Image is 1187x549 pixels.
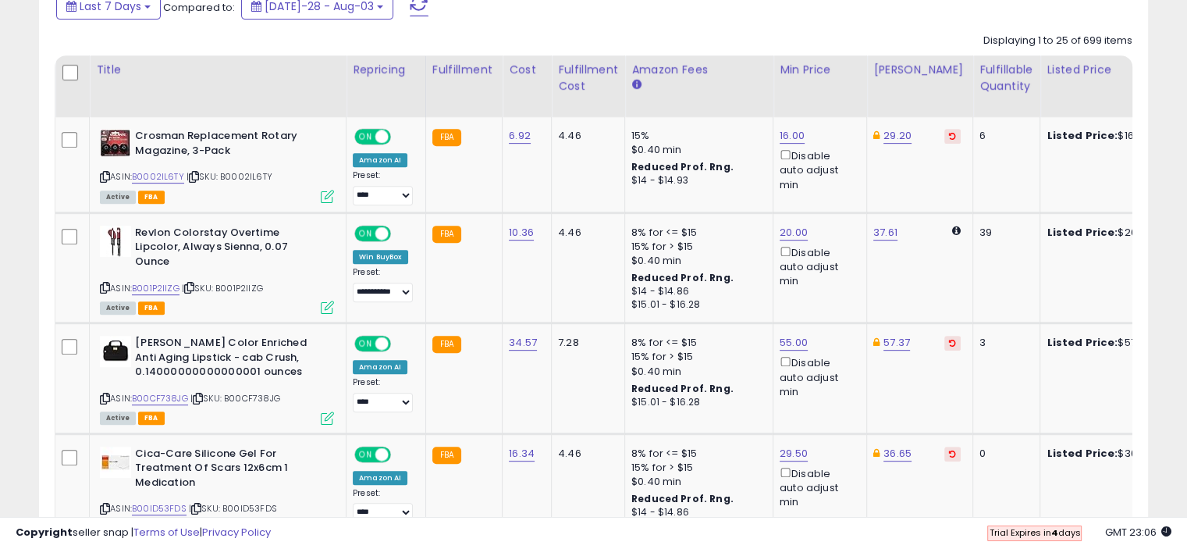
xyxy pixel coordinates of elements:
div: Disable auto adjust min [780,465,855,510]
div: Listed Price [1047,62,1182,78]
a: 16.00 [780,128,805,144]
div: 8% for <= $15 [631,447,761,461]
div: 0 [979,447,1028,461]
div: 15% for > $15 [631,461,761,475]
div: $14 - $14.93 [631,174,761,187]
a: 29.50 [780,446,808,462]
a: 37.61 [873,225,897,241]
div: Repricing [353,62,419,78]
span: | SKU: B00CF738JG [190,392,280,405]
a: 34.57 [509,335,537,351]
small: FBA [432,336,461,353]
div: ASIN: [100,336,334,422]
span: OFF [389,337,414,351]
b: Listed Price: [1047,335,1118,350]
div: Disable auto adjust min [780,354,855,399]
b: Reduced Prof. Rng. [631,271,734,284]
small: FBA [432,226,461,243]
a: 16.34 [509,446,535,462]
div: 4.46 [558,226,613,240]
span: OFF [389,226,414,240]
b: Listed Price: [1047,446,1118,461]
div: $0.40 min [631,254,761,268]
div: 3 [979,336,1028,350]
div: 8% for <= $15 [631,336,761,350]
span: 2025-08-11 23:06 GMT [1105,525,1171,540]
div: $16.21 [1047,129,1176,143]
div: Min Price [780,62,860,78]
div: Cost [509,62,545,78]
a: 55.00 [780,335,808,351]
div: seller snap | | [16,526,271,540]
div: $20.00 [1047,226,1176,240]
div: Preset: [353,267,414,302]
div: 39 [979,226,1028,240]
div: Preset: [353,170,414,205]
span: ON [356,226,375,240]
span: FBA [138,191,165,204]
div: 7.28 [558,336,613,350]
div: 4.46 [558,447,613,461]
a: Terms of Use [133,525,200,540]
div: ASIN: [100,129,334,201]
div: Amazon AI [353,153,407,167]
div: 4.46 [558,129,613,143]
img: 51XaYDile3L._SL40_.jpg [100,129,131,157]
div: 15% for > $15 [631,350,761,364]
b: Cica-Care Silicone Gel For Treatment Of Scars 12x6cm 1 Medication [135,447,325,494]
div: 8% for <= $15 [631,226,761,240]
div: Fulfillment [432,62,496,78]
div: Amazon AI [353,360,407,374]
small: Amazon Fees. [631,78,641,92]
span: FBA [138,412,165,425]
b: Reduced Prof. Rng. [631,160,734,173]
a: 6.92 [509,128,531,144]
a: 29.20 [883,128,912,144]
div: $0.40 min [631,475,761,489]
div: $14 - $14.86 [631,285,761,298]
b: Reduced Prof. Rng. [631,492,734,505]
div: 15% [631,129,761,143]
img: 31+qygGQYGL._SL40_.jpg [100,447,131,478]
b: 4 [1050,526,1057,539]
a: 36.65 [883,446,912,462]
a: B0002IL6TY [132,170,184,184]
div: Disable auto adjust min [780,244,855,289]
div: $0.40 min [631,143,761,157]
div: 6 [979,129,1028,143]
a: Privacy Policy [202,525,271,540]
div: $36.65 [1047,447,1176,461]
span: | SKU: B001P2IIZG [182,282,263,294]
div: Amazon AI [353,471,407,485]
div: $0.40 min [631,365,761,379]
b: Revlon Colorstay Overtime Lipcolor, Always Sienna, 0.07 Ounce [135,226,325,273]
a: 57.37 [883,335,910,351]
div: [PERSON_NAME] [873,62,966,78]
div: Preset: [353,488,414,523]
b: [PERSON_NAME] Color Enriched Anti Aging Lipstick - cab Crush, 0.14000000000000001 ounces [135,336,325,383]
div: 15% for > $15 [631,240,761,254]
a: B00CF738JG [132,392,188,405]
div: Disable auto adjust min [780,147,855,192]
span: | SKU: B0002IL6TY [187,170,272,183]
div: $15.01 - $16.28 [631,396,761,409]
div: Title [96,62,339,78]
div: $15.01 - $16.28 [631,298,761,312]
span: All listings currently available for purchase on Amazon [100,301,136,315]
b: Listed Price: [1047,225,1118,240]
a: B00ID53FDS [132,502,187,515]
a: 20.00 [780,225,808,241]
div: $57.37 [1047,336,1176,350]
div: Preset: [353,377,414,412]
b: Crosman Replacement Rotary Magazine, 3-Pack [135,129,325,162]
strong: Copyright [16,525,73,540]
div: Fulfillment Cost [558,62,618,94]
span: OFF [389,130,414,144]
div: Fulfillable Quantity [979,62,1033,94]
span: All listings currently available for purchase on Amazon [100,191,136,204]
span: ON [356,447,375,461]
small: FBA [432,129,461,146]
div: Displaying 1 to 25 of 699 items [983,34,1132,48]
b: Listed Price: [1047,128,1118,143]
span: Trial Expires in days [989,526,1080,539]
